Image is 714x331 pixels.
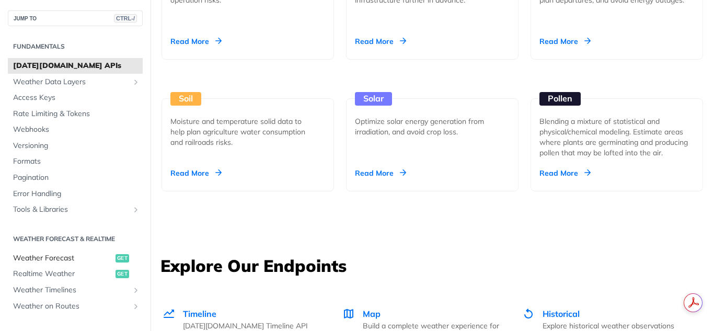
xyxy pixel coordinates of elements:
[116,254,129,262] span: get
[13,93,140,103] span: Access Keys
[116,270,129,278] span: get
[8,10,143,26] button: JUMP TOCTRL-/
[8,42,143,51] h2: Fundamentals
[8,250,143,266] a: Weather Forecastget
[522,307,535,320] img: Historical
[13,124,140,135] span: Webhooks
[543,309,580,319] span: Historical
[539,116,694,158] div: Blending a mixture of statistical and physical/chemical modeling. Estimate areas where plants are...
[13,173,140,183] span: Pagination
[342,60,523,191] a: Solar Optimize solar energy generation from irradiation, and avoid crop loss. Read More
[13,61,140,71] span: [DATE][DOMAIN_NAME] APIs
[355,36,406,47] div: Read More
[8,122,143,138] a: Webhooks
[8,106,143,122] a: Rate Limiting & Tokens
[132,302,140,311] button: Show subpages for Weather on Routes
[13,253,113,264] span: Weather Forecast
[8,186,143,202] a: Error Handling
[342,307,355,320] img: Map
[363,309,381,319] span: Map
[8,154,143,169] a: Formats
[13,156,140,167] span: Formats
[170,168,222,178] div: Read More
[13,301,129,312] span: Weather on Routes
[539,168,591,178] div: Read More
[13,141,140,151] span: Versioning
[132,206,140,214] button: Show subpages for Tools & Libraries
[13,189,140,199] span: Error Handling
[539,92,581,106] div: Pollen
[183,309,216,319] span: Timeline
[170,116,317,147] div: Moisture and temperature solid data to help plan agriculture water consumption and railroads risks.
[8,170,143,186] a: Pagination
[157,60,338,191] a: Soil Moisture and temperature solid data to help plan agriculture water consumption and railroads...
[114,14,137,22] span: CTRL-/
[539,36,591,47] div: Read More
[132,78,140,86] button: Show subpages for Weather Data Layers
[8,282,143,298] a: Weather TimelinesShow subpages for Weather Timelines
[355,92,392,106] div: Solar
[170,36,222,47] div: Read More
[160,254,704,277] h3: Explore Our Endpoints
[13,77,129,87] span: Weather Data Layers
[8,138,143,154] a: Versioning
[8,74,143,90] a: Weather Data LayersShow subpages for Weather Data Layers
[8,58,143,74] a: [DATE][DOMAIN_NAME] APIs
[526,60,707,191] a: Pollen Blending a mixture of statistical and physical/chemical modeling. Estimate areas where pla...
[355,168,406,178] div: Read More
[163,307,175,320] img: Timeline
[13,269,113,279] span: Realtime Weather
[8,90,143,106] a: Access Keys
[8,266,143,282] a: Realtime Weatherget
[8,299,143,314] a: Weather on RoutesShow subpages for Weather on Routes
[170,92,201,106] div: Soil
[13,285,129,295] span: Weather Timelines
[13,204,129,215] span: Tools & Libraries
[8,202,143,218] a: Tools & LibrariesShow subpages for Tools & Libraries
[355,116,501,137] div: Optimize solar energy generation from irradiation, and avoid crop loss.
[8,234,143,244] h2: Weather Forecast & realtime
[13,109,140,119] span: Rate Limiting & Tokens
[132,286,140,294] button: Show subpages for Weather Timelines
